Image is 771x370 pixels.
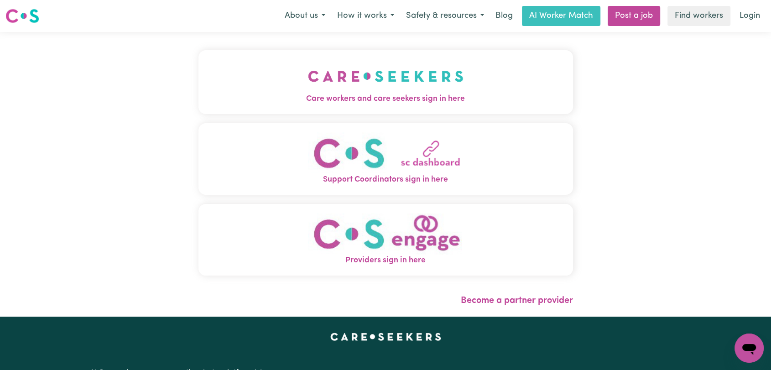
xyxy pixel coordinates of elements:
[330,333,441,340] a: Careseekers home page
[198,93,573,105] span: Care workers and care seekers sign in here
[608,6,660,26] a: Post a job
[198,204,573,276] button: Providers sign in here
[198,174,573,186] span: Support Coordinators sign in here
[461,296,573,305] a: Become a partner provider
[734,6,766,26] a: Login
[667,6,730,26] a: Find workers
[400,6,490,26] button: Safety & resources
[490,6,518,26] a: Blog
[198,123,573,195] button: Support Coordinators sign in here
[5,5,39,26] a: Careseekers logo
[279,6,331,26] button: About us
[198,50,573,114] button: Care workers and care seekers sign in here
[331,6,400,26] button: How it works
[522,6,600,26] a: AI Worker Match
[198,255,573,266] span: Providers sign in here
[5,8,39,24] img: Careseekers logo
[735,334,764,363] iframe: Button to launch messaging window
